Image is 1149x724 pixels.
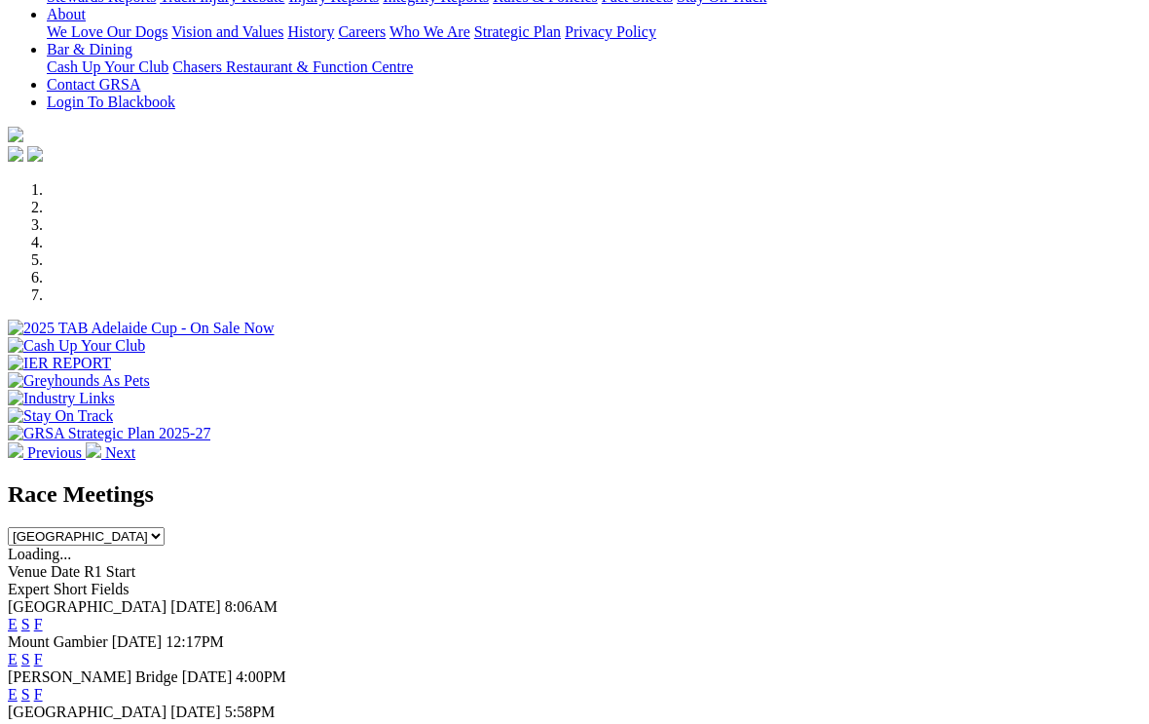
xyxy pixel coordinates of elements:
a: E [8,686,18,703]
img: IER REPORT [8,355,111,372]
span: [DATE] [170,704,221,720]
a: Who We Are [389,23,470,40]
span: R1 Start [84,563,135,580]
div: Bar & Dining [47,58,1141,76]
a: F [34,651,43,667]
span: [GEOGRAPHIC_DATA] [8,704,167,720]
span: 4:00PM [236,668,286,685]
a: Previous [8,444,86,461]
a: Contact GRSA [47,76,140,93]
a: About [47,6,86,22]
a: Vision and Values [171,23,283,40]
span: Date [51,563,80,580]
span: [GEOGRAPHIC_DATA] [8,598,167,615]
span: Mount Gambier [8,633,108,650]
h2: Race Meetings [8,481,1141,508]
a: E [8,616,18,632]
a: Login To Blackbook [47,94,175,110]
a: S [21,686,30,703]
img: Industry Links [8,390,115,407]
a: Careers [338,23,386,40]
a: S [21,651,30,667]
a: E [8,651,18,667]
img: logo-grsa-white.png [8,127,23,142]
a: F [34,686,43,703]
span: Loading... [8,546,71,562]
img: Greyhounds As Pets [8,372,150,390]
span: Venue [8,563,47,580]
a: Strategic Plan [474,23,561,40]
span: [DATE] [112,633,163,650]
span: 12:17PM [166,633,224,650]
a: Next [86,444,135,461]
img: Cash Up Your Club [8,337,145,355]
span: [DATE] [170,598,221,615]
span: 8:06AM [225,598,278,615]
img: Stay On Track [8,407,113,425]
img: twitter.svg [27,146,43,162]
span: 5:58PM [225,704,276,720]
span: [PERSON_NAME] Bridge [8,668,178,685]
span: Fields [91,581,129,597]
img: chevron-left-pager-white.svg [8,442,23,458]
a: Bar & Dining [47,41,132,57]
a: We Love Our Dogs [47,23,167,40]
img: GRSA Strategic Plan 2025-27 [8,425,210,442]
img: chevron-right-pager-white.svg [86,442,101,458]
span: Previous [27,444,82,461]
span: Short [54,581,88,597]
img: facebook.svg [8,146,23,162]
a: Cash Up Your Club [47,58,168,75]
a: S [21,616,30,632]
a: Privacy Policy [565,23,656,40]
div: About [47,23,1141,41]
a: Chasers Restaurant & Function Centre [172,58,413,75]
img: 2025 TAB Adelaide Cup - On Sale Now [8,320,275,337]
a: History [287,23,334,40]
a: F [34,616,43,632]
span: Expert [8,581,50,597]
span: [DATE] [182,668,233,685]
span: Next [105,444,135,461]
